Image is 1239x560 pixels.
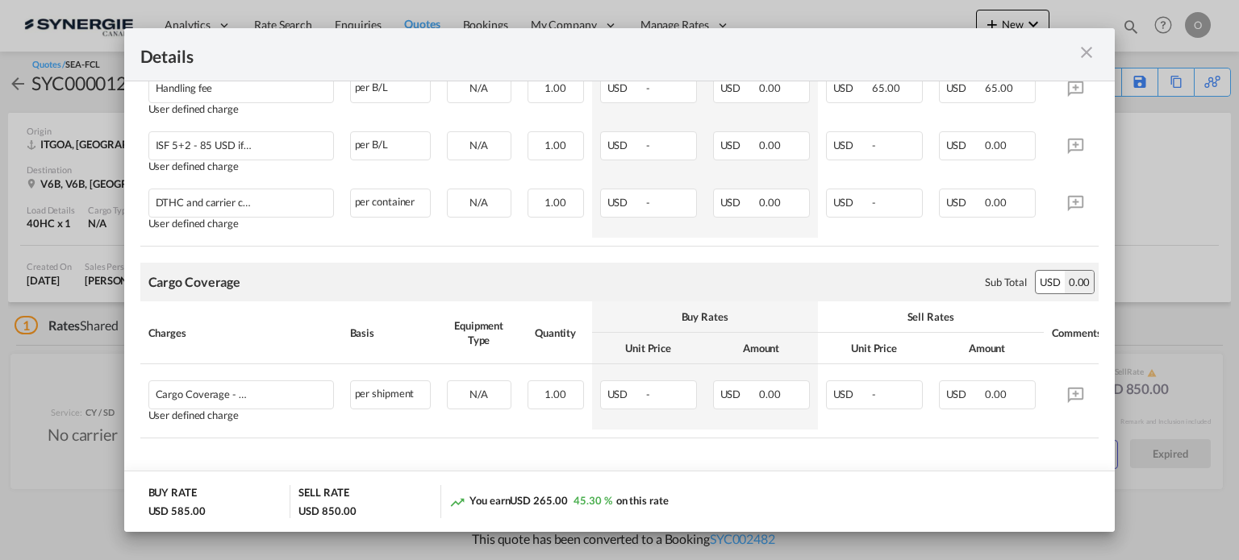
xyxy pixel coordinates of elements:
[833,388,870,400] span: USD
[350,131,431,160] div: per B/L
[544,81,566,94] span: 1.00
[646,196,650,209] span: -
[946,81,983,94] span: USD
[985,275,1027,289] div: Sub Total
[720,139,757,151] span: USD
[872,139,876,151] span: -
[607,81,645,94] span: USD
[872,196,876,209] span: -
[646,81,650,94] span: -
[140,44,1003,64] div: Details
[449,493,668,510] div: You earn on this rate
[350,326,431,340] div: Basis
[872,81,900,94] span: 65.00
[759,139,781,151] span: 0.00
[818,333,931,364] th: Unit Price
[600,309,810,324] div: Buy Rates
[826,309,1036,324] div: Sell Rates
[1036,271,1065,293] div: USD
[298,485,348,504] div: SELL RATE
[544,388,566,400] span: 1.00
[510,494,567,507] span: USD 265.00
[544,196,566,209] span: 1.00
[148,103,334,115] div: User defined charge
[449,494,465,510] md-icon: icon-trending-up
[350,189,431,218] div: per container
[759,388,781,400] span: 0.00
[833,139,870,151] span: USD
[1044,301,1108,364] th: Comments
[985,139,1007,151] span: 0.00
[469,388,488,400] span: N/A
[469,196,488,209] span: N/A
[607,196,645,209] span: USD
[985,196,1007,209] span: 0.00
[592,333,705,364] th: Unit Price
[148,326,334,340] div: Charges
[1077,43,1096,62] md-icon: icon-close m-3 fg-AAA8AD cursor
[759,81,781,94] span: 0.00
[148,409,334,421] div: User defined charge
[833,81,870,94] span: USD
[574,494,611,507] span: 45.30 %
[946,388,983,400] span: USD
[985,388,1007,400] span: 0.00
[156,381,284,400] div: Cargo Coverage - Rate to be confirmed depending on commodity and value Min 50 USD
[720,388,757,400] span: USD
[148,504,206,518] div: USD 585.00
[148,485,197,504] div: BUY RATE
[544,139,566,151] span: 1.00
[350,74,431,103] div: per B/L
[156,189,284,209] div: DTHC and carrier charges at cost plus disbursement 3pct min 25usd
[946,139,983,151] span: USD
[148,218,334,230] div: User defined charge
[124,28,1116,533] md-dialog: Port of Loading ...
[872,388,876,400] span: -
[646,139,650,151] span: -
[447,318,511,347] div: Equipment Type
[985,81,1013,94] span: 65.00
[646,388,650,400] span: -
[607,388,645,400] span: USD
[931,333,1044,364] th: Amount
[528,326,584,340] div: Quantity
[298,504,356,518] div: USD 850.00
[350,380,431,409] div: per shipment
[469,81,488,94] span: N/A
[833,196,870,209] span: USD
[156,75,284,94] div: Handling fee
[1065,271,1095,293] div: 0.00
[607,139,645,151] span: USD
[946,196,983,209] span: USD
[705,333,818,364] th: Amount
[720,81,757,94] span: USD
[720,196,757,209] span: USD
[156,132,284,151] div: ISF 5+2 - 85 USD if applicable
[148,160,334,172] div: User defined charge
[148,273,241,291] div: Cargo Coverage
[469,139,488,151] span: N/A
[759,196,781,209] span: 0.00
